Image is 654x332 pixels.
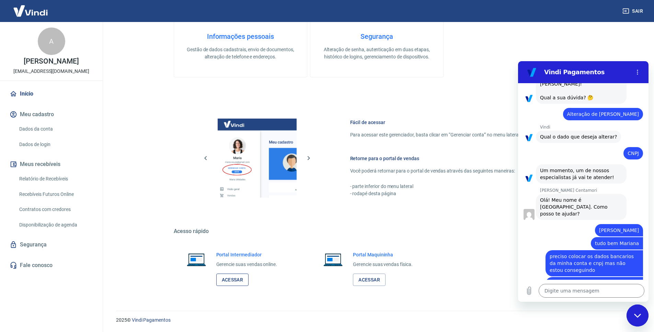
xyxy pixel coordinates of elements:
button: Sair [621,5,646,18]
h6: Portal Maquininha [353,251,413,258]
button: Meu cadastro [8,107,94,122]
h6: Portal Intermediador [216,251,277,258]
h6: Fácil de acessar [350,119,564,126]
img: Imagem da dashboard mostrando o botão de gerenciar conta na sidebar no lado esquerdo [218,119,297,198]
p: Gerencie suas vendas física. [353,261,413,268]
h5: Acesso rápido [174,228,580,235]
p: Gestão de dados cadastrais, envio de documentos, alteração de telefone e endereços. [185,46,296,60]
a: Disponibilização de agenda [16,218,94,232]
p: - rodapé desta página [350,190,564,197]
a: Recebíveis Futuros Online [16,187,94,201]
p: [PERSON_NAME] [24,58,79,65]
a: Dados de login [16,137,94,152]
iframe: Janela de mensagens [518,61,649,302]
iframe: Botão para abrir a janela de mensagens, conversa em andamento [627,305,649,327]
a: Relatório de Recebíveis [16,172,94,186]
p: Para acessar este gerenciador, basta clicar em “Gerenciar conta” no menu lateral do portal de ven... [350,131,564,139]
a: Dados da conta [16,122,94,136]
button: Meus recebíveis [8,157,94,172]
p: Você poderá retornar para o portal de vendas através das seguintes maneiras: [350,167,564,175]
div: A [38,27,65,55]
a: Vindi Pagamentos [132,317,171,323]
p: 2025 © [116,317,638,324]
h6: Retorne para o portal de vendas [350,155,564,162]
a: Acessar [216,274,249,286]
h4: Informações pessoais [185,32,296,41]
img: Vindi [8,0,53,21]
p: - parte inferior do menu lateral [350,183,564,190]
img: Imagem de um notebook aberto [182,251,211,268]
p: Gerencie suas vendas online. [216,261,277,268]
p: [EMAIL_ADDRESS][DOMAIN_NAME] [13,68,89,75]
a: Contratos com credores [16,202,94,217]
a: Acessar [353,274,386,286]
img: Imagem de um notebook aberto [319,251,347,268]
a: Fale conosco [8,258,94,273]
p: Alteração de senha, autenticação em duas etapas, histórico de logins, gerenciamento de dispositivos. [321,46,432,60]
a: Início [8,86,94,101]
h4: Segurança [321,32,432,41]
a: Segurança [8,237,94,252]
